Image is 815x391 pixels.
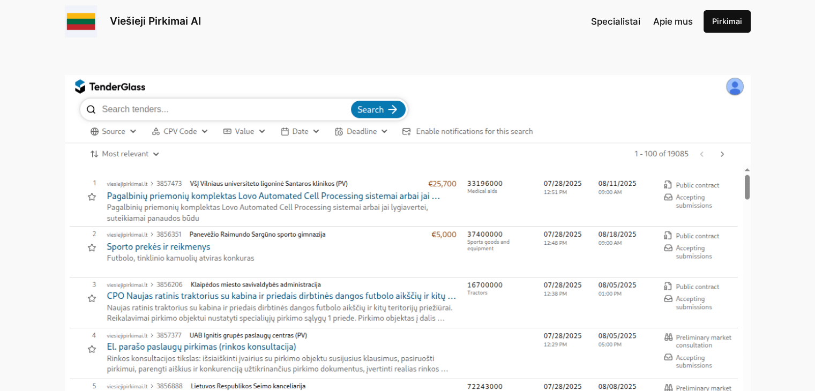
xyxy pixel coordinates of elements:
a: Apie mus [653,14,693,28]
span: Apie mus [653,16,693,27]
span: Specialistai [591,16,640,27]
a: Specialistai [591,14,640,28]
a: Pirkimai [704,10,751,33]
a: Viešieji Pirkimai AI [110,14,201,27]
img: Viešieji pirkimai logo [65,5,97,37]
nav: Navigation [591,14,693,28]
